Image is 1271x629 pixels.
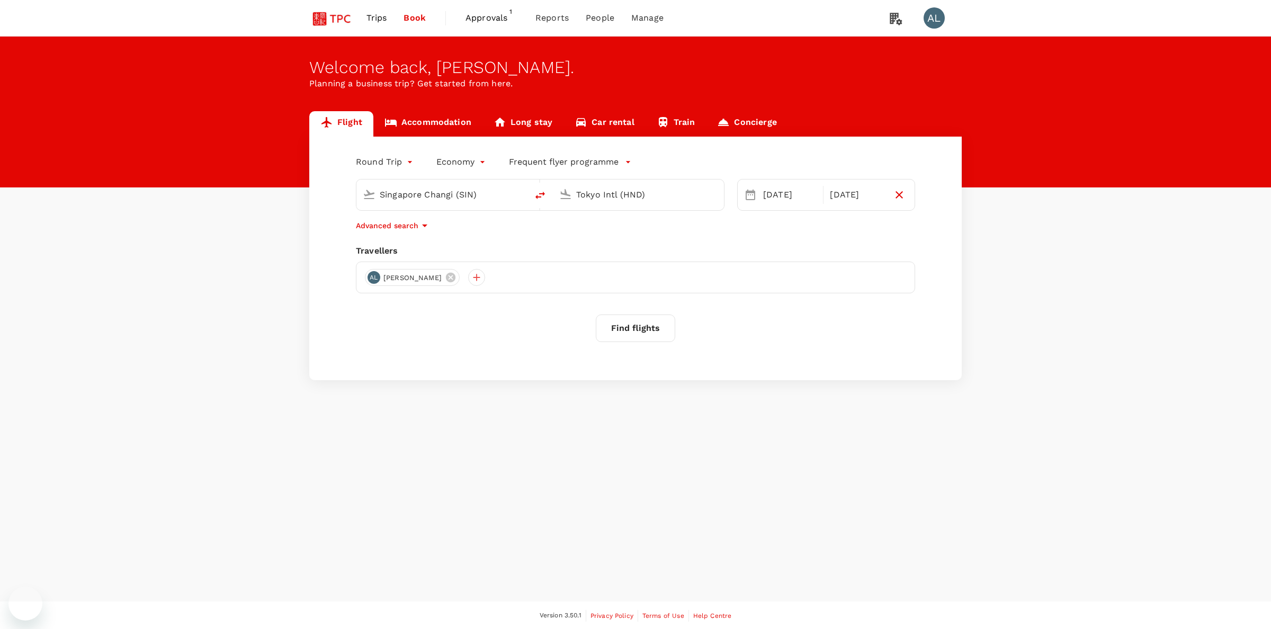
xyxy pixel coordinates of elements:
[506,6,516,17] span: 1
[563,111,646,137] a: Car rental
[586,12,614,24] span: People
[365,269,460,286] div: AL[PERSON_NAME]
[466,12,518,24] span: Approvals
[373,111,482,137] a: Accommodation
[642,612,684,619] span: Terms of Use
[309,111,373,137] a: Flight
[309,6,358,30] img: Tsao Pao Chee Group Pte Ltd
[377,273,448,283] span: [PERSON_NAME]
[646,111,706,137] a: Train
[693,610,732,622] a: Help Centre
[924,7,945,29] div: AL
[693,612,732,619] span: Help Centre
[380,186,505,203] input: Depart from
[717,193,719,195] button: Open
[356,245,915,257] div: Travellers
[309,58,962,77] div: Welcome back , [PERSON_NAME] .
[590,612,633,619] span: Privacy Policy
[356,154,415,170] div: Round Trip
[642,610,684,622] a: Terms of Use
[482,111,563,137] a: Long stay
[540,610,581,621] span: Version 3.50.1
[590,610,633,622] a: Privacy Policy
[826,184,888,205] div: [DATE]
[596,314,675,342] button: Find flights
[356,219,431,232] button: Advanced search
[356,220,418,231] p: Advanced search
[759,184,821,205] div: [DATE]
[576,186,702,203] input: Going to
[366,12,387,24] span: Trips
[706,111,787,137] a: Concierge
[520,193,522,195] button: Open
[509,156,631,168] button: Frequent flyer programme
[404,12,426,24] span: Book
[436,154,488,170] div: Economy
[631,12,664,24] span: Manage
[535,12,569,24] span: Reports
[509,156,619,168] p: Frequent flyer programme
[8,587,42,621] iframe: Button to launch messaging window
[309,77,962,90] p: Planning a business trip? Get started from here.
[527,183,553,208] button: delete
[368,271,380,284] div: AL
